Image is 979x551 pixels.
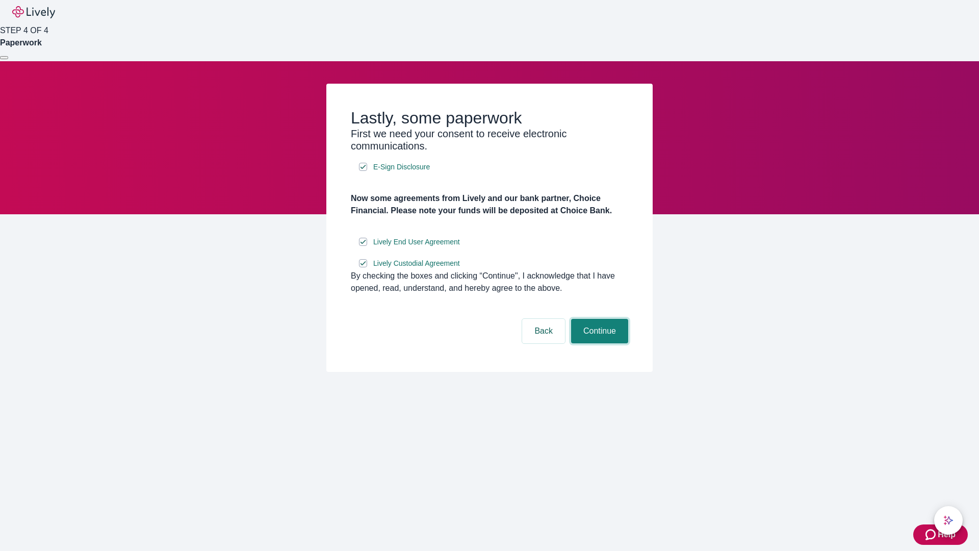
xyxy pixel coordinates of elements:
[373,162,430,172] span: E-Sign Disclosure
[373,237,460,247] span: Lively End User Agreement
[351,270,628,294] div: By checking the boxes and clicking “Continue", I acknowledge that I have opened, read, understand...
[371,161,432,173] a: e-sign disclosure document
[351,192,628,217] h4: Now some agreements from Lively and our bank partner, Choice Financial. Please note your funds wi...
[351,128,628,152] h3: First we need your consent to receive electronic communications.
[934,506,963,535] button: chat
[371,257,462,270] a: e-sign disclosure document
[943,515,954,525] svg: Lively AI Assistant
[925,529,938,541] svg: Zendesk support icon
[913,524,968,545] button: Zendesk support iconHelp
[571,319,628,343] button: Continue
[373,258,460,269] span: Lively Custodial Agreement
[522,319,565,343] button: Back
[351,108,628,128] h2: Lastly, some paperwork
[12,6,55,18] img: Lively
[371,236,462,248] a: e-sign disclosure document
[938,529,956,541] span: Help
